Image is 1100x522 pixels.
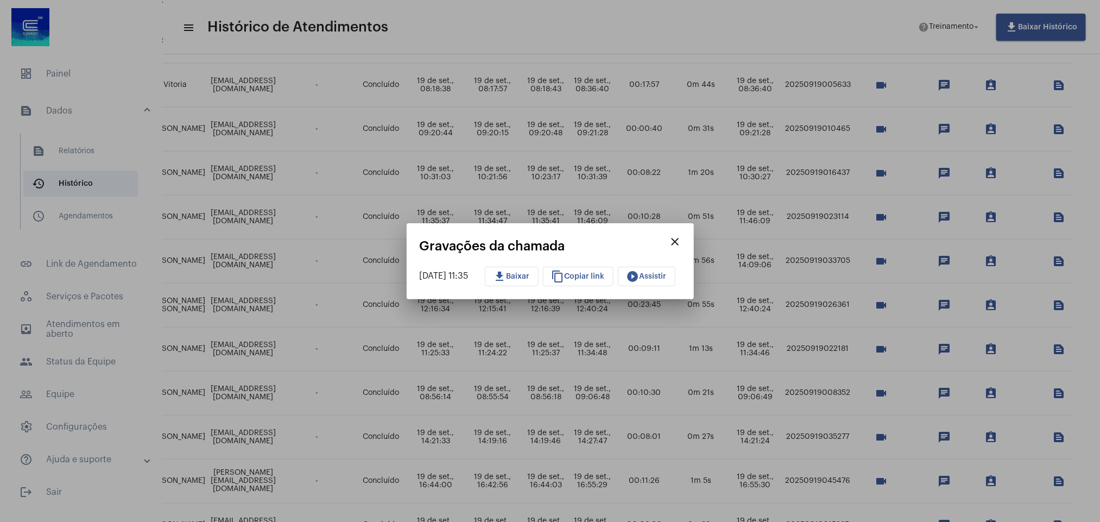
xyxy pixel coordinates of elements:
[669,235,682,248] mat-icon: close
[552,273,605,280] span: Copiar link
[420,272,469,280] span: [DATE] 11:35
[494,270,507,283] mat-icon: download
[420,239,665,253] mat-card-title: Gravações da chamada
[552,270,565,283] mat-icon: content_copy
[618,267,675,286] button: Assistir
[627,273,667,280] span: Assistir
[543,267,614,286] button: Copiar link
[494,273,530,280] span: Baixar
[485,267,539,286] button: Baixar
[627,270,640,283] mat-icon: play_circle_filled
